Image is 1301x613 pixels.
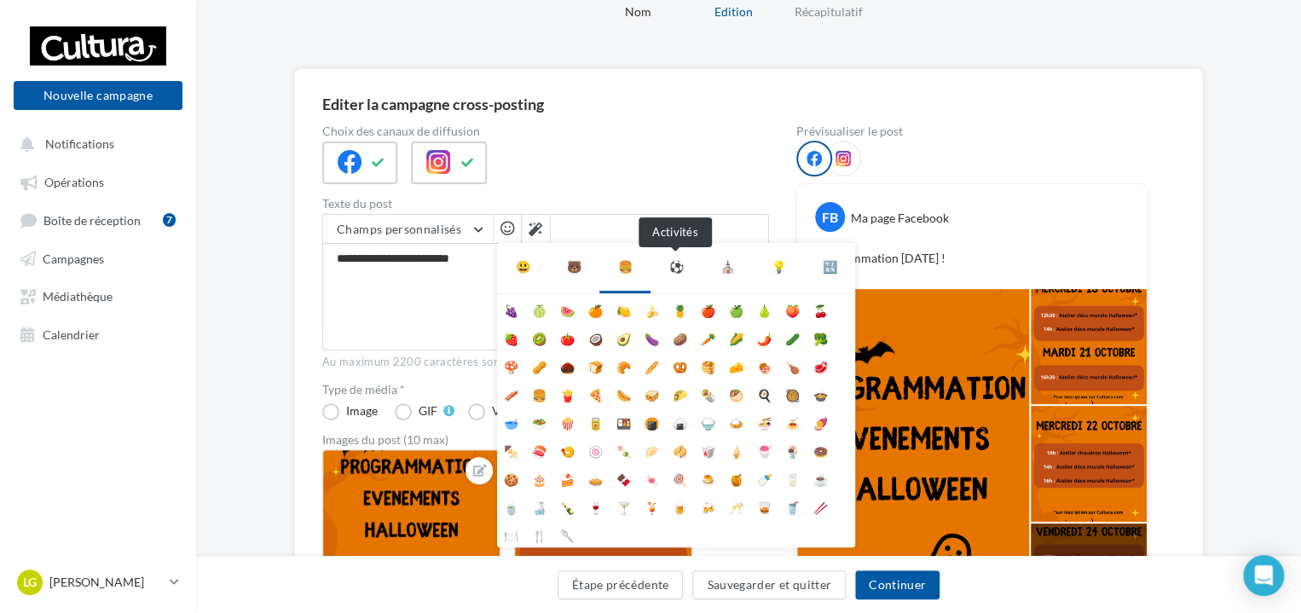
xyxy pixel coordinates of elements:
li: 🍚 [694,407,722,435]
li: ☕ [807,463,835,491]
li: 🎂 [525,463,553,491]
li: 🧀 [722,350,750,379]
div: Image [346,405,378,417]
li: 🍖 [750,350,778,379]
li: 🍠 [807,407,835,435]
li: 🍺 [666,491,694,519]
li: 🍇 [497,294,525,322]
li: 🍩 [807,435,835,463]
li: 🍑 [778,294,807,322]
li: 🍱 [610,407,638,435]
li: 🌶️ [750,322,778,350]
li: 🍭 [666,463,694,491]
li: 🥫 [581,407,610,435]
li: 🥣 [497,407,525,435]
li: 🥄 [553,519,581,547]
li: 🥧 [581,463,610,491]
li: 🍾 [553,491,581,519]
li: 🍰 [553,463,581,491]
div: Activités [639,217,712,247]
li: 🍢 [497,435,525,463]
button: Continuer [855,570,940,599]
span: Médiathèque [43,289,113,304]
span: Notifications [45,136,114,151]
li: 🍅 [553,322,581,350]
li: 🥗 [525,407,553,435]
li: 🍼 [750,463,778,491]
li: 🍐 [750,294,778,322]
li: 🥞 [694,350,722,379]
li: 🌯 [694,379,722,407]
div: 🔣 [823,257,837,277]
li: 🍏 [722,294,750,322]
li: 🥒 [778,322,807,350]
div: Nom [583,3,692,20]
label: Type de média * [322,384,769,396]
li: 🍝 [778,407,807,435]
label: 26/2200 [322,332,769,350]
a: Calendrier [10,318,186,349]
a: Médiathèque [10,280,186,310]
li: 🍡 [610,435,638,463]
li: 🌰 [553,350,581,379]
div: 🍔 [618,257,633,277]
li: 🍓 [497,322,525,350]
li: 🍔 [525,379,553,407]
li: 🥦 [807,322,835,350]
li: 🌮 [666,379,694,407]
li: 🍤 [553,435,581,463]
div: 💡 [772,257,786,277]
div: 🐻 [567,257,581,277]
a: Campagnes [10,242,186,273]
li: 🍶 [525,491,553,519]
li: 🍲 [807,379,835,407]
li: 🥐 [610,350,638,379]
li: 🍬 [638,463,666,491]
li: 🍹 [638,491,666,519]
li: 🥖 [638,350,666,379]
a: Opérations [10,165,186,196]
p: [PERSON_NAME] [49,574,163,591]
div: Récapitulatif [774,3,883,20]
div: Au maximum 2200 caractères sont permis pour pouvoir publier sur Instagram [322,355,769,370]
li: 🥓 [497,379,525,407]
div: Prévisualiser le post [796,125,1148,137]
div: ⛪ [720,257,735,277]
li: 🥩 [807,350,835,379]
li: 🍽️ [497,519,525,547]
a: Boîte de réception7 [10,204,186,235]
li: 🍟 [553,379,581,407]
a: LG [PERSON_NAME] [14,566,182,599]
span: LG [23,574,37,591]
li: 🥙 [722,379,750,407]
li: 🍈 [525,294,553,322]
li: 🥪 [638,379,666,407]
li: 🍕 [581,379,610,407]
div: Edition [679,3,788,20]
button: Nouvelle campagne [14,81,182,110]
div: 7 [163,213,176,227]
li: 🌭 [610,379,638,407]
li: 🥔 [666,322,694,350]
li: 🍎 [694,294,722,322]
li: 🥜 [525,350,553,379]
li: 🍗 [778,350,807,379]
li: 🥕 [694,322,722,350]
li: 🍙 [666,407,694,435]
li: 🥛 [778,463,807,491]
div: GIF [419,405,437,417]
li: 🥨 [666,350,694,379]
li: 🥘 [778,379,807,407]
li: 🥟 [638,435,666,463]
li: 🍉 [553,294,581,322]
li: 🍛 [722,407,750,435]
li: 🍞 [581,350,610,379]
li: 🍦 [722,435,750,463]
li: 🍧 [750,435,778,463]
p: Programmation [DATE] ! [814,250,1130,267]
button: Notifications [10,128,179,159]
li: 🍊 [581,294,610,322]
label: Texte du post [322,198,769,210]
li: 🥡 [694,435,722,463]
li: 🥃 [750,491,778,519]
